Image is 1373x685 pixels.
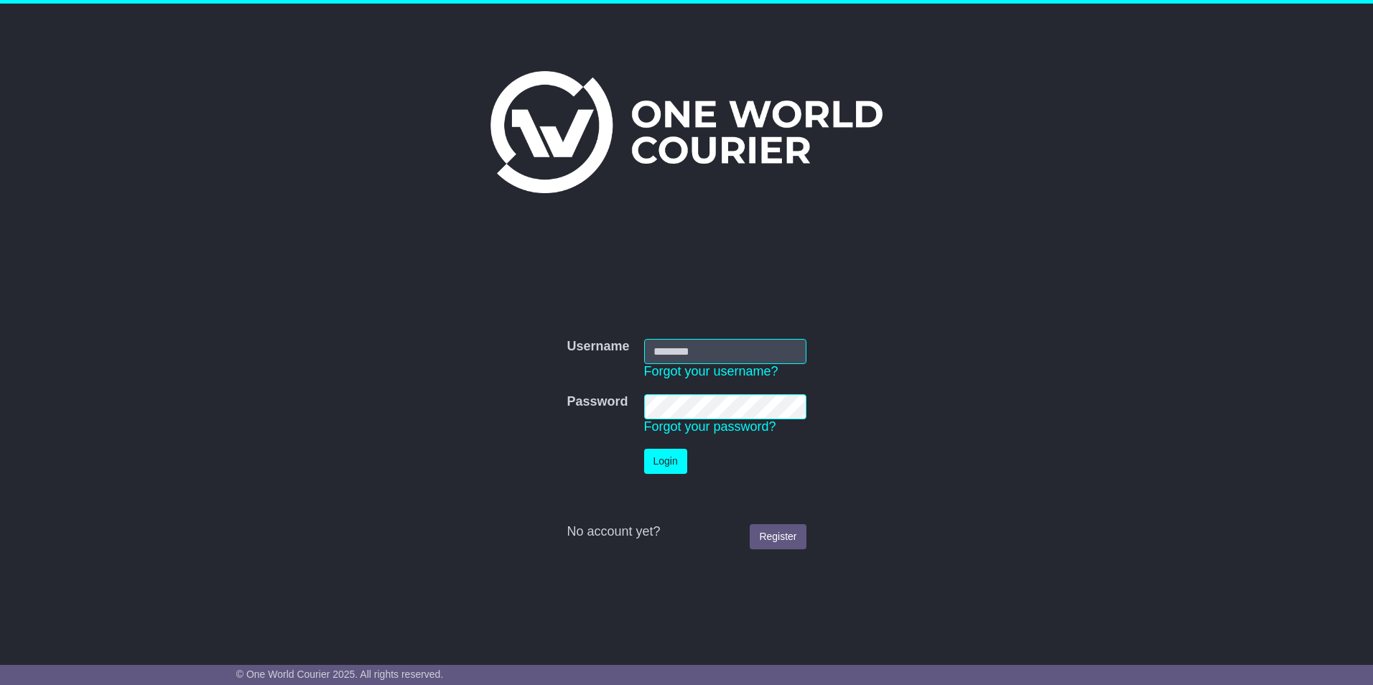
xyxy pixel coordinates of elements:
a: Register [750,524,806,549]
a: Forgot your password? [644,419,776,434]
span: © One World Courier 2025. All rights reserved. [236,668,444,680]
div: No account yet? [567,524,806,540]
label: Username [567,339,629,355]
button: Login [644,449,687,474]
a: Forgot your username? [644,364,778,378]
img: One World [490,71,883,193]
label: Password [567,394,628,410]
